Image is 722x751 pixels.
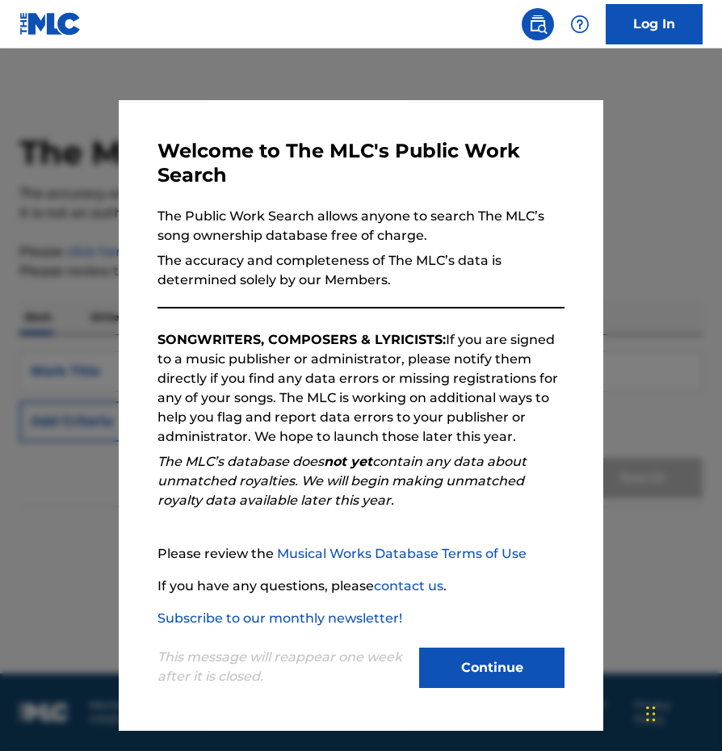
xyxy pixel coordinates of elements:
[522,8,554,40] a: Public Search
[157,251,565,290] p: The accuracy and completeness of The MLC’s data is determined solely by our Members.
[324,454,372,469] strong: not yet
[646,690,656,738] div: Drag
[157,139,565,187] h3: Welcome to The MLC's Public Work Search
[157,207,565,245] p: The Public Work Search allows anyone to search The MLC’s song ownership database free of charge.
[157,332,446,347] strong: SONGWRITERS, COMPOSERS & LYRICISTS:
[157,577,565,596] p: If you have any questions, please .
[19,12,82,36] img: MLC Logo
[419,648,565,688] button: Continue
[641,673,722,751] iframe: Chat Widget
[157,544,565,564] p: Please review the
[157,454,527,508] em: The MLC’s database does contain any data about unmatched royalties. We will begin making unmatche...
[528,15,548,34] img: search
[277,546,527,561] a: Musical Works Database Terms of Use
[374,578,443,594] a: contact us
[157,610,402,626] a: Subscribe to our monthly newsletter!
[157,648,409,686] p: This message will reappear one week after it is closed.
[606,4,703,44] a: Log In
[157,330,565,447] p: If you are signed to a music publisher or administrator, please notify them directly if you find ...
[564,8,596,40] div: Help
[570,15,590,34] img: help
